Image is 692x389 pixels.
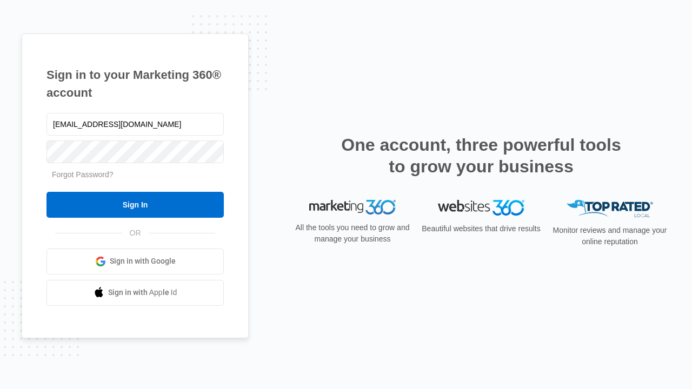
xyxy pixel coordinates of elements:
[438,200,524,216] img: Websites 360
[46,280,224,306] a: Sign in with Apple Id
[110,256,176,267] span: Sign in with Google
[309,200,396,215] img: Marketing 360
[46,192,224,218] input: Sign In
[292,222,413,245] p: All the tools you need to grow and manage your business
[108,287,177,298] span: Sign in with Apple Id
[52,170,114,179] a: Forgot Password?
[549,225,670,247] p: Monitor reviews and manage your online reputation
[46,66,224,102] h1: Sign in to your Marketing 360® account
[567,200,653,218] img: Top Rated Local
[46,113,224,136] input: Email
[46,249,224,274] a: Sign in with Google
[338,134,624,177] h2: One account, three powerful tools to grow your business
[421,223,542,234] p: Beautiful websites that drive results
[122,227,149,239] span: OR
